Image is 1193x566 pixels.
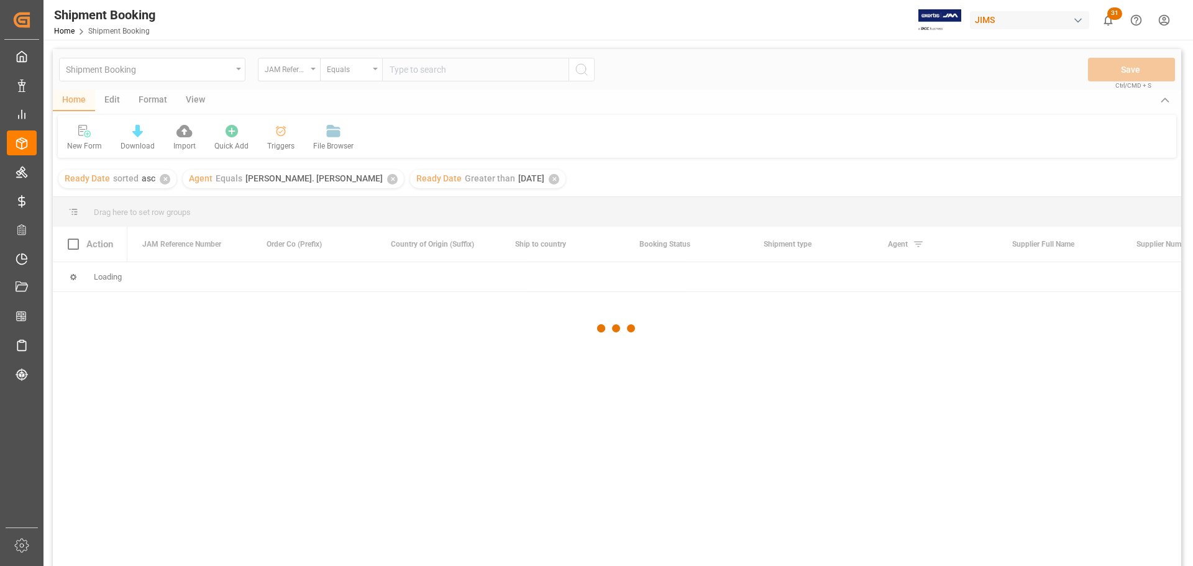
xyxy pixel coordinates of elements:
[970,11,1089,29] div: JIMS
[54,6,155,24] div: Shipment Booking
[54,27,75,35] a: Home
[970,8,1094,32] button: JIMS
[1122,6,1150,34] button: Help Center
[1094,6,1122,34] button: show 31 new notifications
[918,9,961,31] img: Exertis%20JAM%20-%20Email%20Logo.jpg_1722504956.jpg
[1107,7,1122,20] span: 31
